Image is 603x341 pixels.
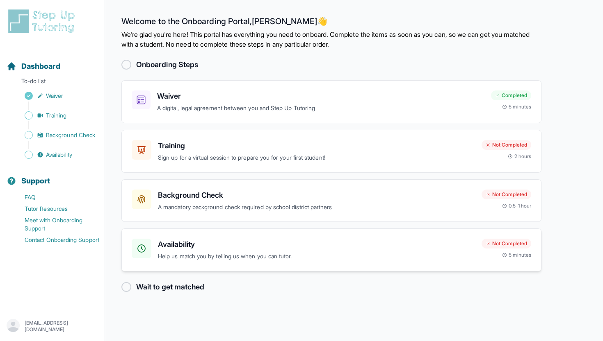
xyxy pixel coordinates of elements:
div: Not Completed [482,190,531,199]
a: Contact Onboarding Support [7,234,105,246]
div: Not Completed [482,140,531,150]
div: 5 minutes [502,252,531,258]
div: 2 hours [508,153,532,160]
h2: Wait to get matched [136,281,204,293]
span: Background Check [46,131,95,139]
a: Dashboard [7,61,60,72]
div: 5 minutes [502,104,531,110]
h2: Onboarding Steps [136,59,198,70]
button: [EMAIL_ADDRESS][DOMAIN_NAME] [7,319,98,334]
a: Training [7,110,105,121]
span: Waiver [46,92,63,100]
a: Waiver [7,90,105,102]
a: FAQ [7,192,105,203]
span: Dashboard [21,61,60,72]
p: We're glad you're here! This portal has everything you need to onboard. Complete the items as soo... [121,29,541,49]
p: To-do list [3,77,101,88]
span: Support [21,175,50,187]
div: Completed [491,90,531,100]
h2: Welcome to the Onboarding Portal, [PERSON_NAME] 👋 [121,16,541,29]
p: Help us match you by telling us when you can tutor. [158,252,475,261]
span: Availability [46,151,72,159]
a: Availability [7,149,105,160]
p: Sign up for a virtual session to prepare you for your first student! [158,153,475,163]
a: Background Check [7,129,105,141]
button: Support [3,162,101,190]
p: A mandatory background check required by school district partners [158,203,475,212]
button: Dashboard [3,47,101,75]
h3: Background Check [158,190,475,201]
a: Meet with Onboarding Support [7,215,105,234]
p: A digital, legal agreement between you and Step Up Tutoring [157,104,484,113]
h3: Training [158,140,475,151]
p: [EMAIL_ADDRESS][DOMAIN_NAME] [25,320,98,333]
a: WaiverA digital, legal agreement between you and Step Up TutoringCompleted5 minutes [121,80,541,123]
a: TrainingSign up for a virtual session to prepare you for your first student!Not Completed2 hours [121,130,541,173]
a: Tutor Resources [7,203,105,215]
div: 0.5-1 hour [502,203,531,209]
img: logo [7,8,80,34]
a: AvailabilityHelp us match you by telling us when you can tutor.Not Completed5 minutes [121,228,541,271]
h3: Availability [158,239,475,250]
div: Not Completed [482,239,531,248]
span: Training [46,111,67,120]
a: Background CheckA mandatory background check required by school district partnersNot Completed0.5... [121,179,541,222]
h3: Waiver [157,90,484,102]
